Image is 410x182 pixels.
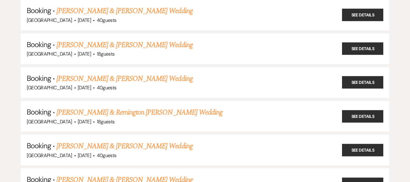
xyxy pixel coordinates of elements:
span: [GEOGRAPHIC_DATA] [27,51,72,57]
a: See Details [342,43,383,55]
a: See Details [342,110,383,122]
span: [DATE] [78,118,91,125]
span: 40 guests [97,84,117,91]
span: [GEOGRAPHIC_DATA] [27,84,72,91]
span: [DATE] [78,51,91,57]
span: 18 guests [97,118,115,125]
span: 40 guests [97,17,117,23]
a: [PERSON_NAME] & [PERSON_NAME] Wedding [56,73,192,84]
span: [GEOGRAPHIC_DATA] [27,118,72,125]
a: [PERSON_NAME] & Remington [PERSON_NAME] Wedding [56,107,222,118]
a: See Details [342,144,383,156]
span: [DATE] [78,17,91,23]
span: [GEOGRAPHIC_DATA] [27,17,72,23]
span: 40 guests [97,152,117,159]
span: Booking [27,40,51,49]
span: [DATE] [78,152,91,159]
span: Booking [27,107,51,117]
span: 18 guests [97,51,115,57]
span: Booking [27,74,51,83]
span: Booking [27,6,51,15]
span: Booking [27,141,51,150]
span: [GEOGRAPHIC_DATA] [27,152,72,159]
a: [PERSON_NAME] & [PERSON_NAME] Wedding [56,5,192,16]
span: [DATE] [78,84,91,91]
a: See Details [342,9,383,21]
a: [PERSON_NAME] & [PERSON_NAME] Wedding [56,141,192,152]
a: [PERSON_NAME] & [PERSON_NAME] Wedding [56,39,192,50]
a: See Details [342,76,383,89]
